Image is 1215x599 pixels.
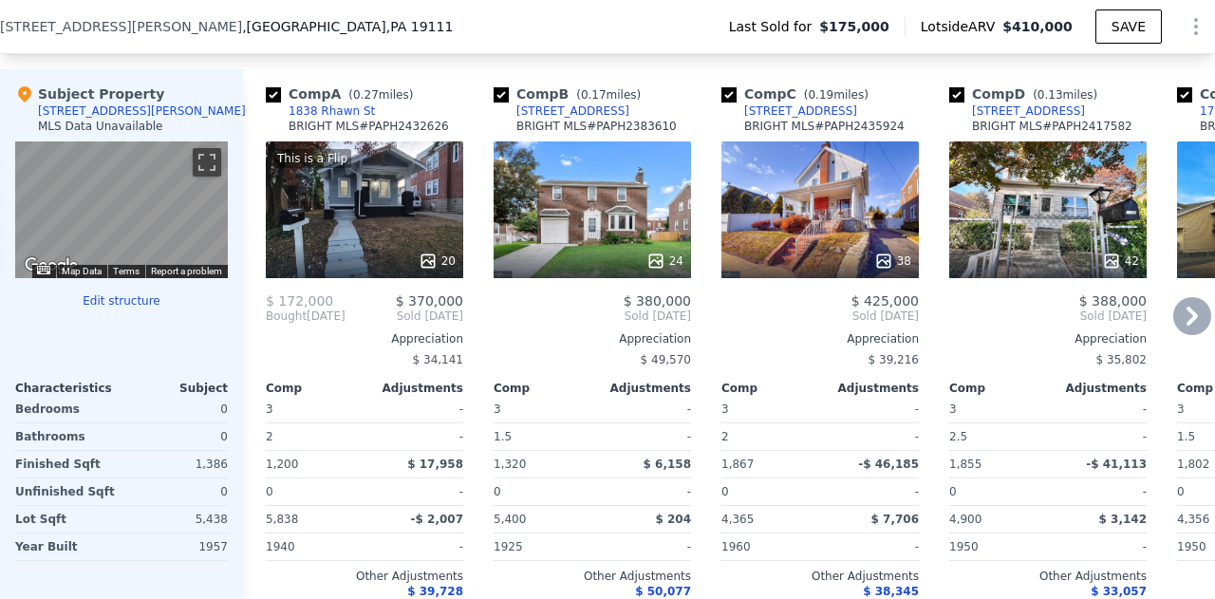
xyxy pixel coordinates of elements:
[15,381,121,396] div: Characteristics
[729,17,820,36] span: Last Sold for
[949,381,1048,396] div: Comp
[851,293,919,309] span: $ 425,000
[744,103,857,119] div: [STREET_ADDRESS]
[289,119,449,134] div: BRIGHT MLS # PAPH2432626
[494,458,526,471] span: 1,320
[1096,353,1147,366] span: $ 35,802
[721,569,919,584] div: Other Adjustments
[1095,9,1162,44] button: SAVE
[1177,402,1185,416] span: 3
[949,103,1085,119] a: [STREET_ADDRESS]
[407,458,463,471] span: $ 17,958
[15,141,228,278] div: Map
[1177,513,1209,526] span: 4,356
[125,396,228,422] div: 0
[494,569,691,584] div: Other Adjustments
[242,17,453,36] span: , [GEOGRAPHIC_DATA]
[721,103,857,119] a: [STREET_ADDRESS]
[266,485,273,498] span: 0
[796,88,876,102] span: ( miles)
[1052,423,1147,450] div: -
[871,513,919,526] span: $ 7,706
[413,353,463,366] span: $ 34,141
[624,293,691,309] span: $ 380,000
[20,253,83,278] a: Open this area in Google Maps (opens a new window)
[266,103,375,119] a: 1838 Rhawn St
[1052,533,1147,560] div: -
[949,309,1147,324] span: Sold [DATE]
[266,402,273,416] span: 3
[494,309,691,324] span: Sold [DATE]
[596,478,691,505] div: -
[721,402,729,416] span: 3
[1052,396,1147,422] div: -
[407,585,463,598] span: $ 39,728
[874,252,911,271] div: 38
[863,585,919,598] span: $ 38,345
[596,423,691,450] div: -
[721,513,754,526] span: 4,365
[125,533,228,560] div: 1957
[592,381,691,396] div: Adjustments
[644,458,691,471] span: $ 6,158
[972,119,1132,134] div: BRIGHT MLS # PAPH2417582
[364,381,463,396] div: Adjustments
[635,585,691,598] span: $ 50,077
[808,88,833,102] span: 0.19
[62,265,102,278] button: Map Data
[1177,485,1185,498] span: 0
[721,331,919,346] div: Appreciation
[824,396,919,422] div: -
[494,103,629,119] a: [STREET_ADDRESS]
[1091,585,1147,598] span: $ 33,057
[368,396,463,422] div: -
[113,266,140,276] a: Terms
[346,309,463,324] span: Sold [DATE]
[15,84,164,103] div: Subject Property
[949,423,1044,450] div: 2.5
[289,103,375,119] div: 1838 Rhawn St
[824,478,919,505] div: -
[721,533,816,560] div: 1960
[266,423,361,450] div: 2
[646,252,683,271] div: 24
[744,119,905,134] div: BRIGHT MLS # PAPH2435924
[494,84,648,103] div: Comp B
[869,353,919,366] span: $ 39,216
[569,88,648,102] span: ( miles)
[15,478,118,505] div: Unfinished Sqft
[38,119,163,134] div: MLS Data Unavailable
[273,149,351,168] div: This is a Flip
[949,513,981,526] span: 4,900
[721,458,754,471] span: 1,867
[20,253,83,278] img: Google
[949,402,957,416] span: 3
[15,533,118,560] div: Year Built
[1177,458,1209,471] span: 1,802
[1177,8,1215,46] button: Show Options
[419,252,456,271] div: 20
[341,88,421,102] span: ( miles)
[516,119,677,134] div: BRIGHT MLS # PAPH2383610
[411,513,463,526] span: -$ 2,007
[824,423,919,450] div: -
[949,485,957,498] span: 0
[266,458,298,471] span: 1,200
[820,381,919,396] div: Adjustments
[151,266,222,276] a: Report a problem
[494,533,589,560] div: 1925
[386,19,454,34] span: , PA 19111
[949,533,1044,560] div: 1950
[266,84,421,103] div: Comp A
[266,309,346,324] div: [DATE]
[1099,513,1147,526] span: $ 3,142
[125,451,228,477] div: 1,386
[193,148,221,177] button: Toggle fullscreen view
[353,88,379,102] span: 0.27
[1025,88,1105,102] span: ( miles)
[125,478,228,505] div: 0
[721,423,816,450] div: 2
[921,17,1002,36] span: Lotside ARV
[266,533,361,560] div: 1940
[494,513,526,526] span: 5,400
